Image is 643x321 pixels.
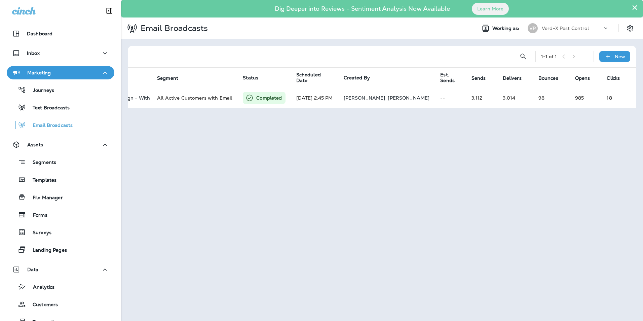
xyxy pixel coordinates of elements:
p: Email Broadcasts [138,23,208,33]
div: VP [528,23,538,33]
span: Scheduled Date [296,72,336,83]
button: Assets [7,138,114,151]
button: File Manager [7,190,114,204]
button: Analytics [7,280,114,294]
span: Working as: [492,26,521,31]
p: Journeys [26,87,54,94]
p: Templates [26,177,56,184]
button: Marketing [7,66,114,79]
button: Templates [7,173,114,187]
span: All Active Customers with Email [157,95,232,101]
button: Segments [7,155,114,169]
p: Marketing [27,70,51,75]
button: Landing Pages [7,243,114,257]
button: Close [632,2,638,13]
td: 3,014 [497,88,533,108]
p: Inbox [27,50,40,56]
span: Segment [157,75,187,81]
p: Text Broadcasts [26,105,70,111]
p: Data [27,267,39,272]
p: One-Time Fall Referral Campaign - With Gif [56,95,146,101]
p: Landing Pages [26,247,67,254]
button: Search Email Broadcasts [517,50,530,63]
span: Status [243,75,258,81]
p: Assets [27,142,43,147]
td: [DATE] 2:45 PM [291,88,338,108]
button: Text Broadcasts [7,100,114,114]
span: Opens [575,75,590,81]
span: Created By [344,75,370,81]
td: 3,112 [466,88,497,108]
button: Dashboard [7,27,114,40]
p: Segments [26,159,56,166]
p: [PERSON_NAME] [344,95,385,101]
p: Dig Deeper into Reviews - Sentiment Analysis Now Available [255,8,469,10]
span: Bounces [538,75,558,81]
button: Surveys [7,225,114,239]
span: Clicks [607,75,629,81]
button: Data [7,263,114,276]
span: Click rate:2% (Clicks/Opens) [607,95,612,101]
button: Forms [7,208,114,222]
p: [PERSON_NAME] [388,95,429,101]
span: Est. Sends [440,72,463,83]
p: Completed [256,95,282,101]
span: Opens [575,75,599,81]
span: Clicks [607,75,620,81]
span: Bounces [538,75,567,81]
span: Delivers [503,75,530,81]
p: File Manager [26,195,63,201]
button: Email Broadcasts [7,118,114,132]
span: Sends [471,75,486,81]
p: Forms [26,212,47,219]
span: Scheduled Date [296,72,327,83]
button: Journeys [7,83,114,97]
td: -- [435,88,466,108]
td: 98 [533,88,570,108]
div: 1 - 1 of 1 [541,54,557,59]
button: Collapse Sidebar [100,4,119,17]
span: Delivers [503,75,522,81]
span: Sends [471,75,495,81]
p: Dashboard [27,31,52,36]
p: Email Broadcasts [26,122,73,129]
button: Settings [624,22,636,34]
p: Analytics [26,284,54,291]
button: Customers [7,297,114,311]
p: Verd-X Pest Control [542,26,589,31]
span: Open rate:32% (Opens/Sends) [575,95,584,101]
span: Segment [157,75,178,81]
p: Surveys [26,230,51,236]
button: Inbox [7,46,114,60]
p: Customers [26,302,58,308]
span: Est. Sends [440,72,455,83]
p: New [615,54,625,59]
button: Learn More [472,3,509,15]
